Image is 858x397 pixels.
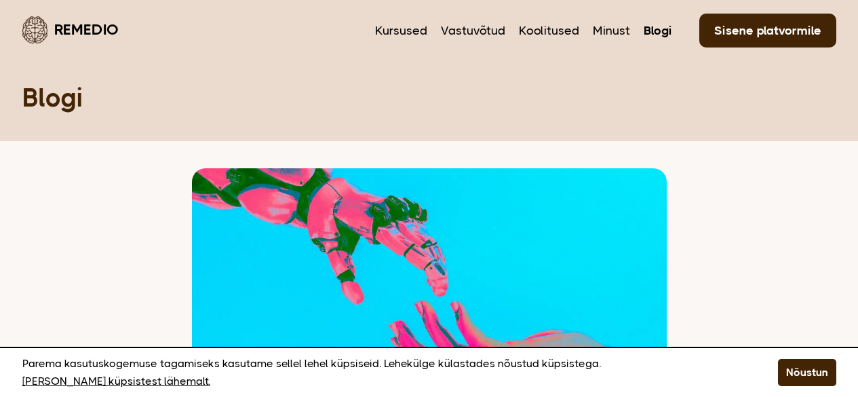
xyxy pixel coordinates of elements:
[375,22,427,39] a: Kursused
[644,22,672,39] a: Blogi
[441,22,505,39] a: Vastuvõtud
[519,22,579,39] a: Koolitused
[22,81,836,114] h1: Blogi
[22,14,119,45] a: Remedio
[22,373,210,390] a: [PERSON_NAME] küpsistest lähemalt.
[22,355,744,390] p: Parema kasutuskogemuse tagamiseks kasutame sellel lehel küpsiseid. Lehekülge külastades nõustud k...
[22,16,47,43] img: Remedio logo
[778,359,836,386] button: Nõustun
[699,14,836,48] a: Sisene platvormile
[593,22,630,39] a: Minust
